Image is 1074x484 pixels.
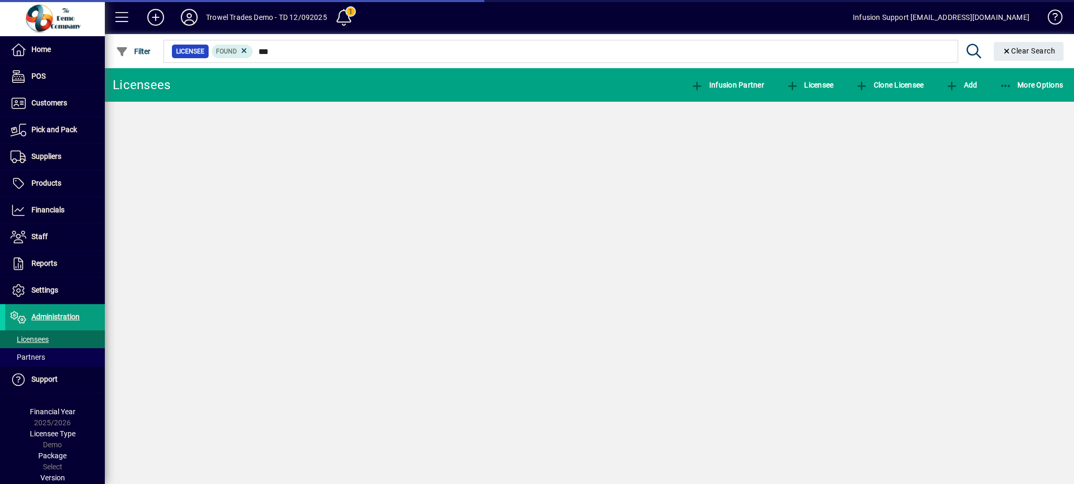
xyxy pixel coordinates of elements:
div: Licensees [113,77,170,93]
button: Profile [172,8,206,27]
a: Staff [5,224,105,250]
span: Clone Licensee [855,81,924,89]
a: Products [5,170,105,197]
span: Pick and Pack [31,125,77,134]
span: Found [216,48,237,55]
span: Filter [116,47,151,56]
mat-chip: Found Status: Found [212,45,253,58]
span: Financial Year [30,407,75,416]
button: Clone Licensee [853,76,926,94]
span: Licensee [176,46,204,57]
a: Licensees [5,330,105,348]
a: Partners [5,348,105,366]
button: Add [943,76,980,94]
span: Infusion Partner [691,81,764,89]
span: Licensees [10,335,49,343]
span: Reports [31,259,57,267]
a: Home [5,37,105,63]
span: Suppliers [31,152,61,160]
button: Licensee [784,76,837,94]
span: Customers [31,99,67,107]
a: POS [5,63,105,90]
span: Support [31,375,58,383]
a: Support [5,367,105,393]
span: Add [946,81,977,89]
a: Financials [5,197,105,223]
a: Knowledge Base [1040,2,1061,36]
a: Suppliers [5,144,105,170]
div: Trowel Trades Demo - TD 12/092025 [206,9,327,26]
span: Licensee [786,81,834,89]
span: Version [40,474,65,482]
button: Filter [113,42,154,61]
span: Staff [31,232,48,241]
span: Financials [31,206,64,214]
span: Partners [10,353,45,361]
a: Customers [5,90,105,116]
span: Licensee Type [30,429,75,438]
span: Administration [31,313,80,321]
span: More Options [1000,81,1064,89]
span: Settings [31,286,58,294]
button: Infusion Partner [688,76,767,94]
button: Add [139,8,172,27]
span: Package [38,451,67,460]
span: Products [31,179,61,187]
span: Home [31,45,51,53]
button: Clear [994,42,1064,61]
a: Settings [5,277,105,304]
a: Reports [5,251,105,277]
div: Infusion Support [EMAIL_ADDRESS][DOMAIN_NAME] [853,9,1029,26]
button: More Options [997,76,1066,94]
span: Clear Search [1002,47,1056,55]
span: POS [31,72,46,80]
a: Pick and Pack [5,117,105,143]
